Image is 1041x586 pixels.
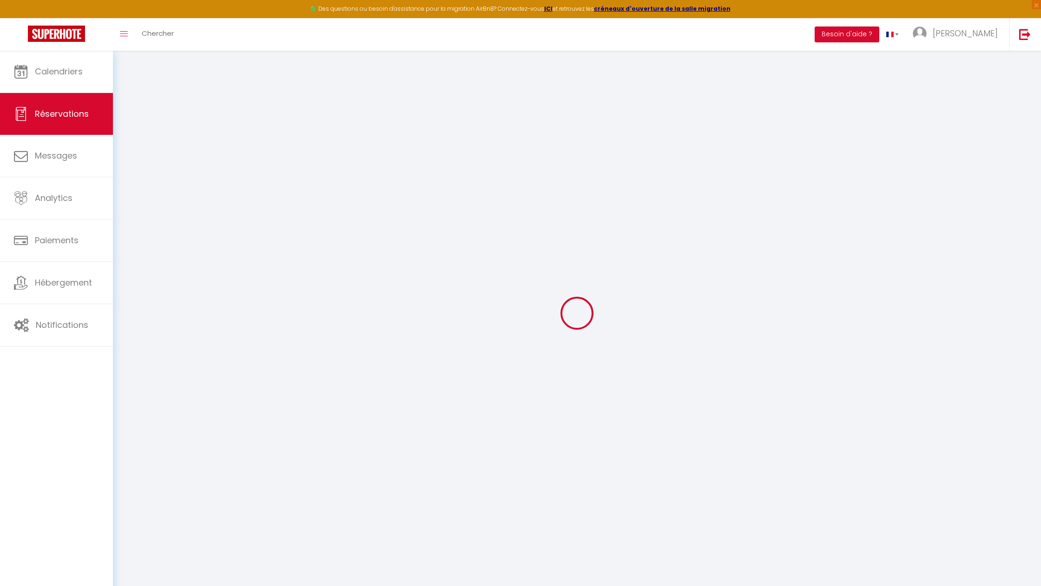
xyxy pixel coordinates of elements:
[35,66,83,77] span: Calendriers
[815,27,879,42] button: Besoin d'aide ?
[913,27,927,40] img: ...
[36,319,88,331] span: Notifications
[35,150,77,161] span: Messages
[35,234,79,246] span: Paiements
[135,18,181,51] a: Chercher
[933,27,998,39] span: [PERSON_NAME]
[906,18,1009,51] a: ... [PERSON_NAME]
[594,5,731,13] a: créneaux d'ouverture de la salle migration
[1019,28,1031,40] img: logout
[7,4,35,32] button: Ouvrir le widget de chat LiveChat
[35,192,72,204] span: Analytics
[28,26,85,42] img: Super Booking
[544,5,553,13] a: ICI
[142,28,174,38] span: Chercher
[35,108,89,120] span: Réservations
[35,277,92,288] span: Hébergement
